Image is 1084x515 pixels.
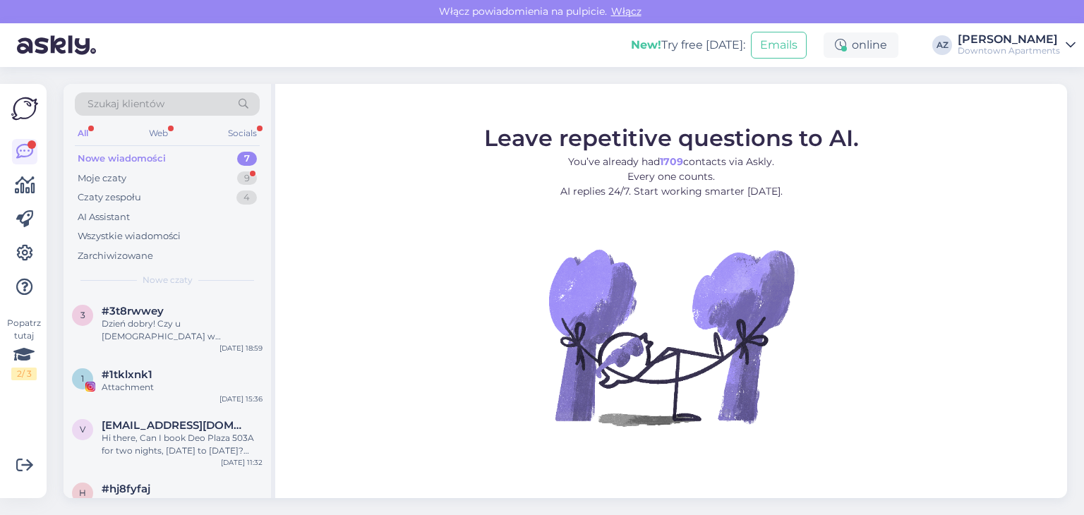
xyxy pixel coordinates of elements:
[958,45,1060,56] div: Downtown Apartments
[102,381,263,394] div: Attachment
[78,210,130,224] div: AI Assistant
[660,154,683,167] b: 1709
[11,317,37,380] div: Popatrz tutaj
[824,32,898,58] div: online
[751,32,807,59] button: Emails
[484,123,859,151] span: Leave repetitive questions to AI.
[88,97,164,111] span: Szukaj klientów
[102,368,152,381] span: #1tklxnk1
[484,154,859,198] p: You’ve already had contacts via Askly. Every one counts. AI replies 24/7. Start working smarter [...
[102,419,248,432] span: vwes@duck.com
[11,95,38,122] img: Askly Logo
[631,38,661,51] b: New!
[102,317,263,343] div: Dzień dobry! Czy u [DEMOGRAPHIC_DATA] w apartamencie jest możliwość zorganizowania niespodzianki ...
[958,34,1060,45] div: [PERSON_NAME]
[958,34,1076,56] a: [PERSON_NAME]Downtown Apartments
[146,124,171,143] div: Web
[11,368,37,380] div: 2 / 3
[78,152,166,166] div: Nowe wiadomości
[78,249,153,263] div: Zarchiwizowane
[607,5,646,18] span: Włącz
[236,190,257,205] div: 4
[237,171,257,186] div: 9
[631,37,745,54] div: Try free [DATE]:
[78,190,141,205] div: Czaty zespołu
[219,394,263,404] div: [DATE] 15:36
[237,152,257,166] div: 7
[80,310,85,320] span: 3
[75,124,91,143] div: All
[102,432,263,457] div: Hi there, Can I book Deo Plaza 503A for two nights, [DATE] to [DATE]? Why is it minimum three nig...
[78,171,126,186] div: Moje czaty
[143,274,193,286] span: Nowe czaty
[932,35,952,55] div: AZ
[102,483,150,495] span: #hj8fyfaj
[221,457,263,468] div: [DATE] 11:32
[544,210,798,464] img: No Chat active
[81,373,84,384] span: 1
[225,124,260,143] div: Socials
[102,305,164,317] span: #3t8rwwey
[78,229,181,243] div: Wszystkie wiadomości
[219,343,263,353] div: [DATE] 18:59
[80,424,85,435] span: v
[79,487,86,498] span: h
